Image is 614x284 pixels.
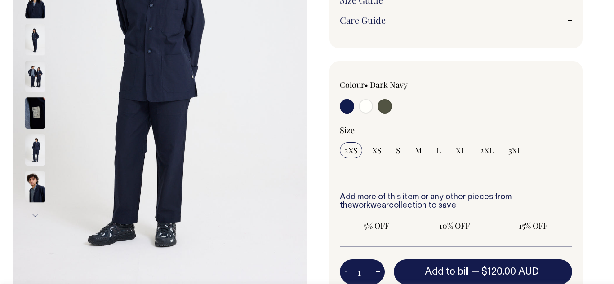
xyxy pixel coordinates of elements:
[344,145,358,156] span: 2XS
[340,193,572,211] h6: Add more of this item or any other pieces from the collection to save
[423,220,486,231] span: 10% OFF
[410,142,427,158] input: M
[436,145,441,156] span: L
[340,218,413,234] input: 5% OFF
[340,142,362,158] input: 2XS
[25,135,45,166] img: dark-navy
[425,267,469,276] span: Add to bill
[432,142,446,158] input: L
[508,145,522,156] span: 3XL
[370,79,408,90] label: Dark Navy
[344,220,408,231] span: 5% OFF
[25,24,45,56] img: dark-navy
[25,61,45,92] img: dark-navy
[396,145,400,156] span: S
[480,145,494,156] span: 2XL
[501,220,565,231] span: 15% OFF
[340,125,572,135] div: Size
[451,142,470,158] input: XL
[368,142,386,158] input: XS
[497,218,570,234] input: 15% OFF
[28,205,42,226] button: Next
[340,79,433,90] div: Colour
[340,15,572,26] a: Care Guide
[456,145,466,156] span: XL
[418,218,491,234] input: 10% OFF
[25,98,45,129] img: dark-navy
[365,79,368,90] span: •
[471,267,541,276] span: —
[25,171,45,203] img: dark-navy
[392,142,405,158] input: S
[504,142,526,158] input: 3XL
[481,267,539,276] span: $120.00 AUD
[415,145,422,156] span: M
[340,263,352,281] button: -
[352,202,389,210] a: workwear
[476,142,498,158] input: 2XL
[371,263,385,281] button: +
[372,145,382,156] span: XS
